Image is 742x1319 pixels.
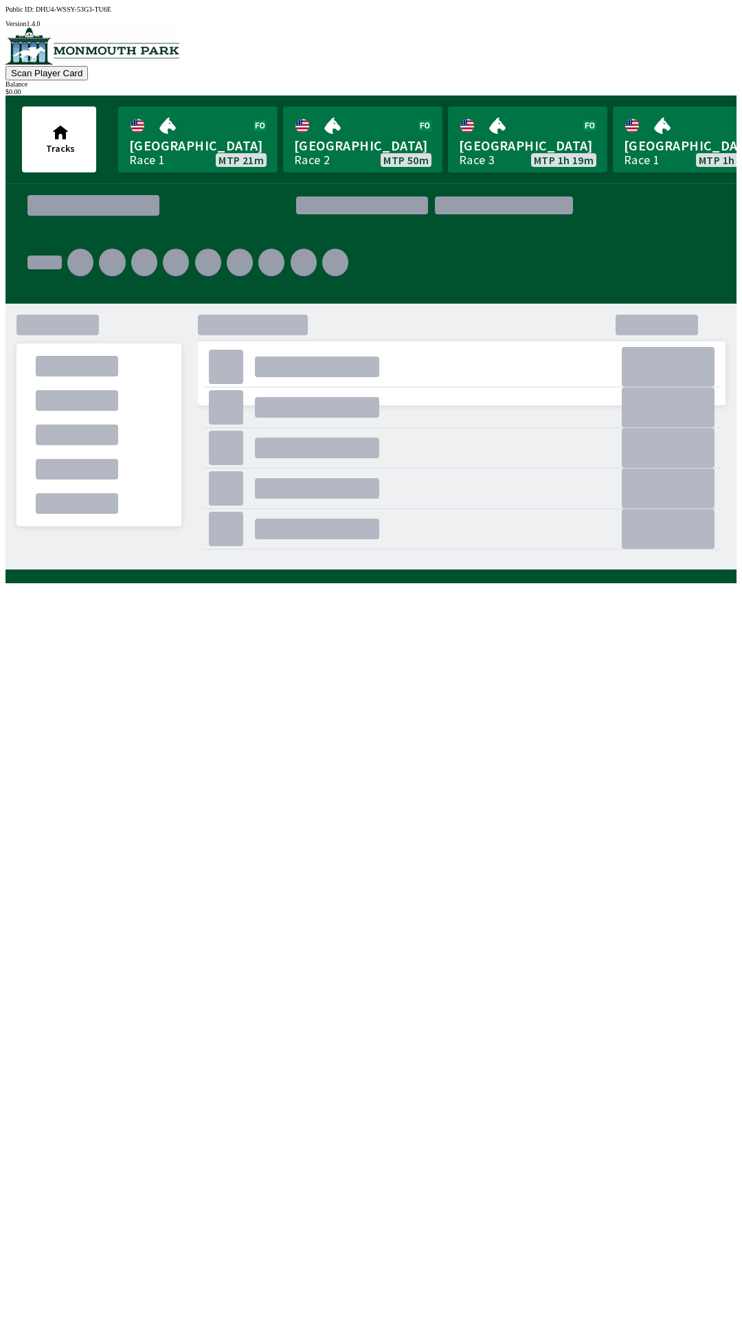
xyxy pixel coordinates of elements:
[209,390,243,425] div: .
[294,137,431,155] span: [GEOGRAPHIC_DATA]
[163,249,189,276] div: .
[27,256,62,269] div: .
[5,66,88,80] button: Scan Player Card
[36,493,118,514] div: .
[459,137,596,155] span: [GEOGRAPHIC_DATA]
[291,249,317,276] div: .
[622,509,715,549] div: .
[16,315,99,335] div: .
[198,419,726,570] div: .
[5,88,737,95] div: $ 0.00
[129,137,267,155] span: [GEOGRAPHIC_DATA]
[624,155,660,166] div: Race 1
[5,27,179,65] img: venue logo
[294,155,330,166] div: Race 2
[36,5,111,13] span: DHU4-WSSY-53G3-TU6E
[209,431,243,465] div: .
[255,478,379,499] div: .
[209,350,243,384] div: .
[622,428,715,468] div: .
[258,249,284,276] div: .
[209,471,243,506] div: .
[255,357,379,377] div: .
[534,155,594,166] span: MTP 1h 19m
[459,155,495,166] div: Race 3
[5,80,737,88] div: Balance
[118,106,278,172] a: [GEOGRAPHIC_DATA]Race 1MTP 21m
[227,249,253,276] div: .
[283,106,442,172] a: [GEOGRAPHIC_DATA]Race 2MTP 50m
[322,249,348,276] div: .
[36,425,118,445] div: .
[255,519,379,539] div: .
[209,512,243,546] div: .
[99,249,125,276] div: .
[218,155,264,166] span: MTP 21m
[5,20,737,27] div: Version 1.4.0
[5,5,737,13] div: Public ID:
[580,200,715,211] div: .
[255,438,379,458] div: .
[383,155,429,166] span: MTP 50m
[22,106,96,172] button: Tracks
[131,249,157,276] div: .
[36,390,118,411] div: .
[129,155,165,166] div: Race 1
[255,397,379,418] div: .
[46,142,75,155] span: Tracks
[36,459,118,480] div: .
[622,469,715,508] div: .
[195,249,221,276] div: .
[622,347,715,387] div: .
[67,249,93,276] div: .
[448,106,607,172] a: [GEOGRAPHIC_DATA]Race 3MTP 1h 19m
[354,243,715,312] div: .
[36,356,118,376] div: .
[622,387,715,427] div: .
